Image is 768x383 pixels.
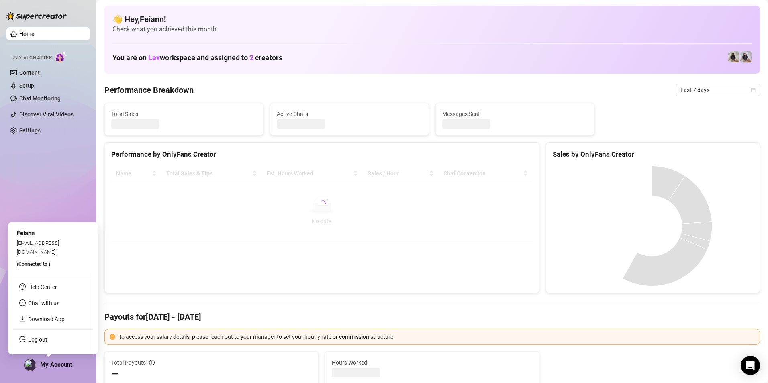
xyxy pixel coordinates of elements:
span: (Connected to ) [17,261,50,267]
h4: Payouts for [DATE] - [DATE] [104,311,760,322]
span: Active Chats [277,110,422,118]
span: loading [316,198,327,210]
div: Performance by OnlyFans Creator [111,149,533,160]
a: Home [19,31,35,37]
img: Francesca [740,51,752,63]
div: Sales by OnlyFans Creator [553,149,753,160]
a: Log out [28,336,47,343]
a: Discover Viral Videos [19,111,74,118]
a: Setup [19,82,34,89]
span: Messages Sent [442,110,588,118]
img: AI Chatter [55,51,67,63]
a: Download App [28,316,65,322]
a: Content [19,69,40,76]
div: Open Intercom Messenger [741,356,760,375]
span: Total Sales [111,110,257,118]
div: To access your salary details, please reach out to your manager to set your hourly rate or commis... [118,332,755,341]
img: Francesca [728,51,739,63]
span: Total Payouts [111,358,146,367]
a: Chat Monitoring [19,95,61,102]
span: exclamation-circle [110,334,115,340]
h4: 👋 Hey, Feiann ! [112,14,752,25]
a: Settings [19,127,41,134]
span: info-circle [149,360,155,365]
span: 2 [249,53,253,62]
span: Hours Worked [332,358,532,367]
span: Check what you achieved this month [112,25,752,34]
span: Chat with us [28,300,59,306]
span: Last 7 days [680,84,755,96]
h1: You are on workspace and assigned to creators [112,53,282,62]
li: Log out [13,333,93,346]
span: message [19,299,26,306]
span: calendar [751,88,756,92]
span: — [111,368,119,381]
span: Lex [148,53,160,62]
img: profilePics%2FMOLWZQSXvfM60zO7sy7eR3cMqNk1.jpeg [25,359,36,371]
h4: Performance Breakdown [104,84,194,96]
span: Feiann [17,230,35,237]
img: logo-BBDzfeDw.svg [6,12,67,20]
span: My Account [40,361,72,368]
span: [EMAIL_ADDRESS][DOMAIN_NAME] [17,240,59,255]
a: Help Center [28,284,57,290]
span: Izzy AI Chatter [11,54,52,62]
